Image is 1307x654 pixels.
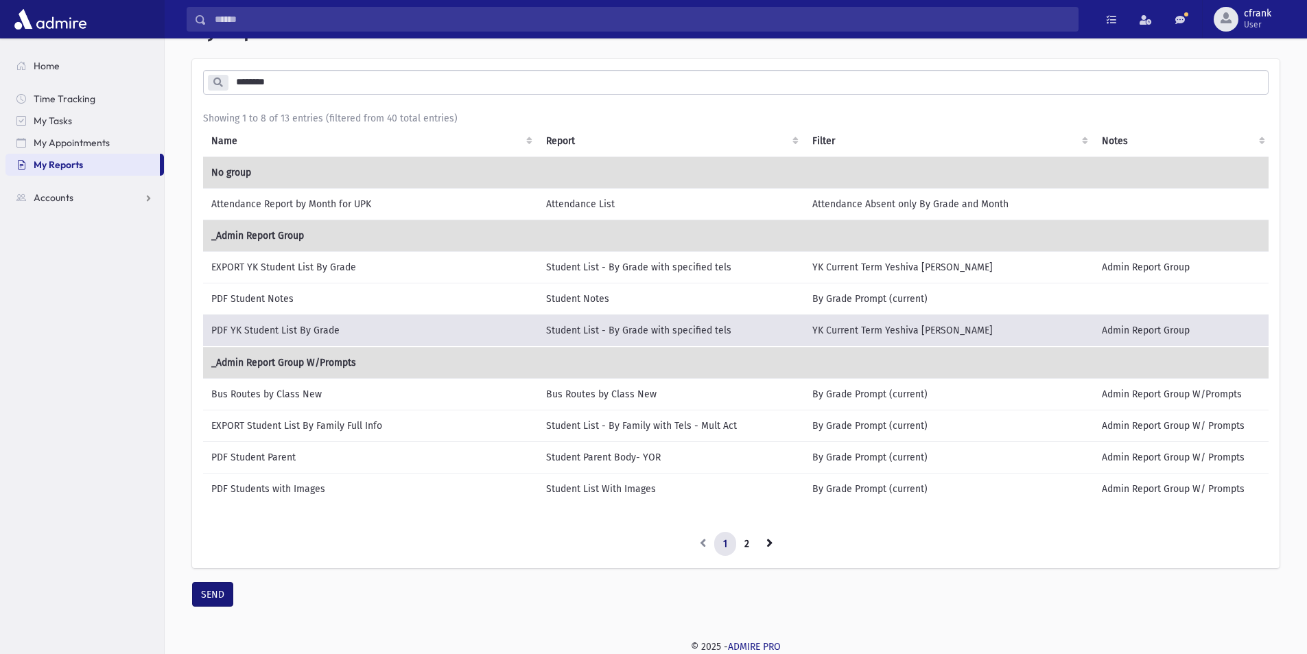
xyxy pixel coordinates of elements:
[203,126,538,157] th: Name: activate to sort column ascending
[203,473,538,504] td: PDF Students with Images
[735,532,758,557] a: 2
[804,126,1094,157] th: Filter : activate to sort column ascending
[1094,378,1271,410] td: Admin Report Group W/Prompts
[203,251,538,283] td: EXPORT YK Student List By Grade
[1094,251,1271,283] td: Admin Report Group
[5,55,164,77] a: Home
[11,5,90,33] img: AdmirePro
[804,378,1094,410] td: By Grade Prompt (current)
[203,283,538,314] td: PDF Student Notes
[203,410,538,441] td: EXPORT Student List By Family Full Info
[34,159,83,171] span: My Reports
[34,93,95,105] span: Time Tracking
[203,441,538,473] td: PDF Student Parent
[5,88,164,110] a: Time Tracking
[804,473,1094,504] td: By Grade Prompt (current)
[207,7,1078,32] input: Search
[1094,126,1271,157] th: Notes : activate to sort column ascending
[34,115,72,127] span: My Tasks
[1094,473,1271,504] td: Admin Report Group W/ Prompts
[1094,314,1271,347] td: Admin Report Group
[1094,441,1271,473] td: Admin Report Group W/ Prompts
[538,251,804,283] td: Student List - By Grade with specified tels
[538,188,804,220] td: Attendance List
[1094,410,1271,441] td: Admin Report Group W/ Prompts
[203,188,538,220] td: Attendance Report by Month for UPK
[1244,19,1271,30] span: User
[538,441,804,473] td: Student Parent Body- YOR
[5,187,164,209] a: Accounts
[538,473,804,504] td: Student List With Images
[538,283,804,314] td: Student Notes
[804,188,1094,220] td: Attendance Absent only By Grade and Month
[203,314,538,347] td: PDF YK Student List By Grade
[538,378,804,410] td: Bus Routes by Class New
[804,283,1094,314] td: By Grade Prompt (current)
[728,641,781,653] a: ADMIRE PRO
[1244,8,1271,19] span: cfrank
[538,410,804,441] td: Student List - By Family with Tels - Mult Act
[203,378,538,410] td: Bus Routes by Class New
[187,640,1285,654] div: © 2025 -
[34,191,73,204] span: Accounts
[5,154,160,176] a: My Reports
[5,132,164,154] a: My Appointments
[538,314,804,347] td: Student List - By Grade with specified tels
[714,532,736,557] a: 1
[34,137,110,149] span: My Appointments
[804,410,1094,441] td: By Grade Prompt (current)
[203,347,1271,379] td: _Admin Report Group W/Prompts
[34,60,60,72] span: Home
[804,441,1094,473] td: By Grade Prompt (current)
[203,220,1271,251] td: _Admin Report Group
[804,314,1094,347] td: YK Current Term Yeshiva [PERSON_NAME]
[203,111,1269,126] div: Showing 1 to 8 of 13 entries (filtered from 40 total entries)
[538,126,804,157] th: Report: activate to sort column ascending
[5,110,164,132] a: My Tasks
[192,582,233,607] button: SEND
[804,251,1094,283] td: YK Current Term Yeshiva [PERSON_NAME]
[203,156,1271,188] td: No group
